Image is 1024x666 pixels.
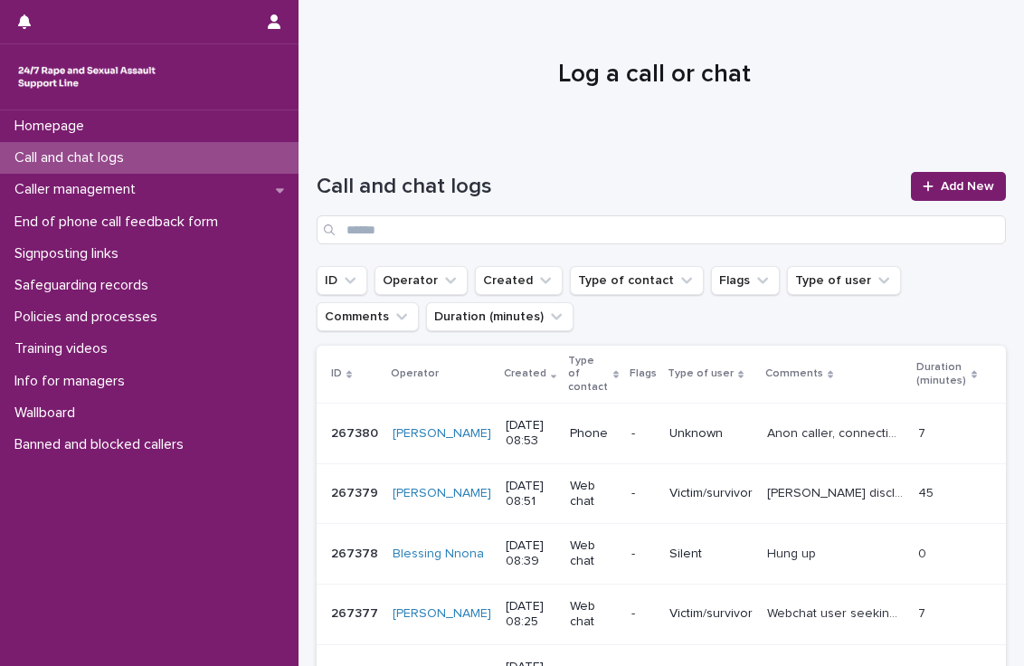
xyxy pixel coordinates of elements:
[7,181,150,198] p: Caller management
[7,277,163,294] p: Safeguarding records
[568,351,609,397] p: Type of contact
[317,584,1006,644] tr: 267377267377 [PERSON_NAME] [DATE] 08:25Web chat-Victim/survivorWebchat user seeking support aroun...
[426,302,574,331] button: Duration (minutes)
[506,418,555,449] p: [DATE] 08:53
[941,180,994,193] span: Add New
[393,606,491,622] a: [PERSON_NAME]
[918,603,929,622] p: 7
[391,364,439,384] p: Operator
[570,266,704,295] button: Type of contact
[317,302,419,331] button: Comments
[570,538,617,569] p: Web chat
[317,463,1006,524] tr: 267379267379 [PERSON_NAME] [DATE] 08:51Web chat-Victim/survivor[PERSON_NAME] disclosed that she w...
[918,423,929,442] p: 7
[767,423,907,442] p: Anon caller, connection was really difficult and hard to hear. Call disconnected.
[918,482,937,501] p: 45
[570,479,617,509] p: Web chat
[317,215,1006,244] input: Search
[631,486,655,501] p: -
[630,364,657,384] p: Flags
[911,172,1006,201] a: Add New
[767,482,907,501] p: Darcy disclosed that she was SA'd yesterday; confirmed safe. Explored options, next steps and sel...
[331,543,382,562] p: 267378
[669,606,753,622] p: Victim/survivor
[767,543,820,562] p: Hung up
[506,538,555,569] p: [DATE] 08:39
[331,364,342,384] p: ID
[375,266,468,295] button: Operator
[669,486,753,501] p: Victim/survivor
[631,606,655,622] p: -
[787,266,901,295] button: Type of user
[331,603,382,622] p: 267377
[504,364,546,384] p: Created
[393,426,491,442] a: [PERSON_NAME]
[765,364,823,384] p: Comments
[317,174,900,200] h1: Call and chat logs
[7,373,139,390] p: Info for managers
[317,266,367,295] button: ID
[7,309,172,326] p: Policies and processes
[7,404,90,422] p: Wallboard
[7,214,232,231] p: End of phone call feedback form
[767,603,907,622] p: Webchat user seeking support around blackmailing from stranger to send images to their contacts. ...
[393,547,484,562] a: Blessing Nnona
[916,357,967,391] p: Duration (minutes)
[317,524,1006,585] tr: 267378267378 Blessing Nnona [DATE] 08:39Web chat-SilentHung upHung up 00
[7,436,198,453] p: Banned and blocked callers
[317,404,1006,464] tr: 267380267380 [PERSON_NAME] [DATE] 08:53Phone-UnknownAnon caller, connection was really difficult ...
[668,364,734,384] p: Type of user
[393,486,491,501] a: [PERSON_NAME]
[669,547,753,562] p: Silent
[331,482,382,501] p: 267379
[711,266,780,295] button: Flags
[7,340,122,357] p: Training videos
[918,543,930,562] p: 0
[570,599,617,630] p: Web chat
[317,60,992,90] h1: Log a call or chat
[7,245,133,262] p: Signposting links
[631,426,655,442] p: -
[631,547,655,562] p: -
[570,426,617,442] p: Phone
[506,599,555,630] p: [DATE] 08:25
[14,59,159,95] img: rhQMoQhaT3yELyF149Cw
[331,423,382,442] p: 267380
[475,266,563,295] button: Created
[7,149,138,166] p: Call and chat logs
[506,479,555,509] p: [DATE] 08:51
[669,426,753,442] p: Unknown
[7,118,99,135] p: Homepage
